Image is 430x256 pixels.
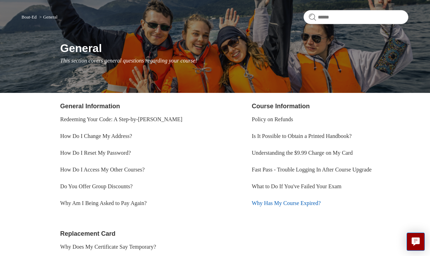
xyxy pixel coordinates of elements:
a: How Do I Reset My Password? [60,150,131,156]
li: General [38,14,57,20]
a: Replacement Card [60,230,115,237]
input: Search [304,10,408,24]
a: Why Has My Course Expired? [252,200,321,206]
h1: General [60,40,408,57]
a: Fast Pass - Trouble Logging In After Course Upgrade [252,167,372,173]
a: Do You Offer Group Discounts? [60,183,132,189]
p: This section covers general questions regarding your course! [60,57,408,65]
a: General Information [60,103,120,110]
a: Why Does My Certificate Say Temporary? [60,244,156,250]
li: Boat-Ed [22,14,38,20]
a: How Do I Change My Address? [60,133,132,139]
a: What to Do If You've Failed Your Exam [252,183,342,189]
a: How Do I Access My Other Courses? [60,167,145,173]
a: Policy on Refunds [252,116,293,122]
a: Boat-Ed [22,14,37,20]
a: Is It Possible to Obtain a Printed Handbook? [252,133,352,139]
button: Live chat [407,233,425,251]
a: Understanding the $9.99 Charge on My Card [252,150,353,156]
a: Why Am I Being Asked to Pay Again? [60,200,147,206]
a: Course Information [252,103,310,110]
a: Redeeming Your Code: A Step-by-[PERSON_NAME] [60,116,182,122]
